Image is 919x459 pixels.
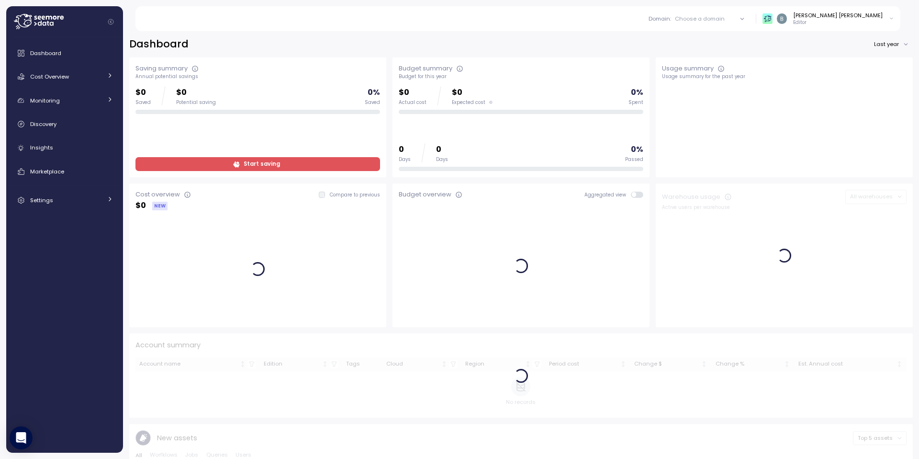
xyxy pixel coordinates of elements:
[10,91,119,110] a: Monitoring
[10,191,119,210] a: Settings
[30,120,56,128] span: Discovery
[244,158,280,171] span: Start saving
[330,192,380,198] p: Compare to previous
[452,99,485,106] span: Expected cost
[129,37,189,51] h2: Dashboard
[135,199,146,212] p: $ 0
[399,86,426,99] p: $0
[30,49,61,57] span: Dashboard
[436,156,448,163] div: Days
[628,99,643,106] div: Spent
[10,115,119,134] a: Discovery
[30,168,64,175] span: Marketplace
[152,202,168,210] div: NEW
[649,15,671,23] p: Domain :
[10,426,33,449] div: Open Intercom Messenger
[399,73,643,80] div: Budget for this year
[10,162,119,181] a: Marketplace
[793,11,883,19] div: [PERSON_NAME] [PERSON_NAME]
[452,86,493,99] p: $0
[30,73,69,80] span: Cost Overview
[135,99,151,106] div: Saved
[777,13,787,23] img: ACg8ocJyWE6xOp1B6yfOOo1RrzZBXz9fCX43NtCsscuvf8X-nP99eg=s96-c
[625,156,643,163] div: Passed
[10,138,119,158] a: Insights
[436,143,448,156] p: 0
[30,196,53,204] span: Settings
[10,44,119,63] a: Dashboard
[10,67,119,86] a: Cost Overview
[874,37,913,51] button: Last year
[584,192,631,198] span: Aggregated view
[30,144,53,151] span: Insights
[631,86,643,99] p: 0 %
[399,190,451,199] div: Budget overview
[762,13,773,23] img: 65f98ecb31a39d60f1f315eb.PNG
[662,64,714,73] div: Usage summary
[365,99,380,106] div: Saved
[135,73,380,80] div: Annual potential savings
[399,156,411,163] div: Days
[675,15,725,23] div: Choose a domain
[135,157,380,171] a: Start saving
[399,143,411,156] p: 0
[368,86,380,99] p: 0 %
[662,73,907,80] div: Usage summary for the past year
[176,99,216,106] div: Potential saving
[30,97,60,104] span: Monitoring
[176,86,216,99] p: $0
[793,19,883,26] p: Editor
[135,190,180,199] div: Cost overview
[631,143,643,156] p: 0 %
[135,86,151,99] p: $0
[399,64,452,73] div: Budget summary
[105,18,117,25] button: Collapse navigation
[399,99,426,106] div: Actual cost
[135,64,188,73] div: Saving summary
